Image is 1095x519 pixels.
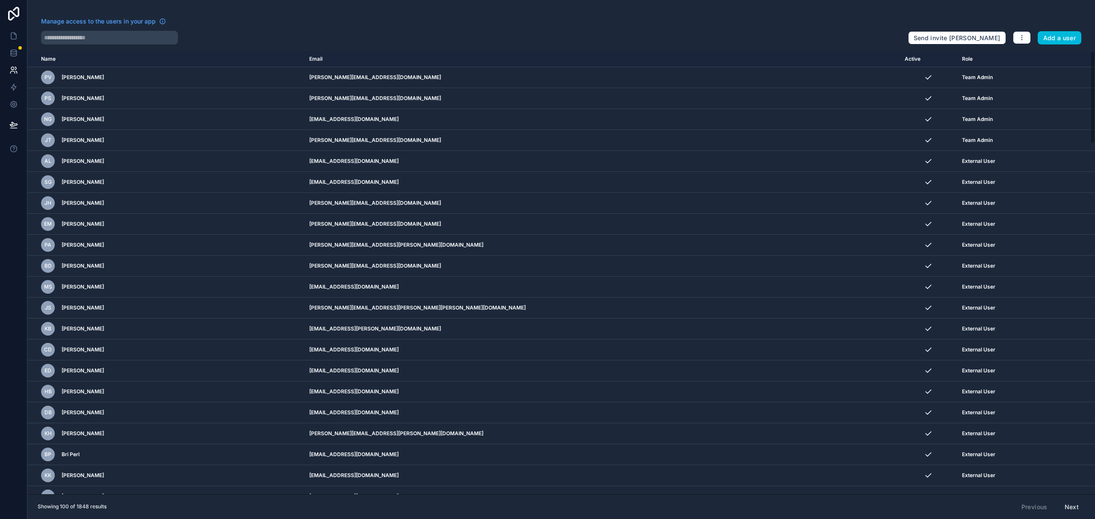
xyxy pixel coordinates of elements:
[962,179,995,186] span: External User
[304,486,900,507] td: [EMAIL_ADDRESS][DOMAIN_NAME]
[962,346,995,353] span: External User
[304,465,900,486] td: [EMAIL_ADDRESS][DOMAIN_NAME]
[62,430,104,437] span: [PERSON_NAME]
[62,493,104,500] span: [PERSON_NAME]
[304,51,900,67] th: Email
[44,409,52,416] span: DB
[304,444,900,465] td: [EMAIL_ADDRESS][DOMAIN_NAME]
[44,472,51,479] span: KK
[304,339,900,360] td: [EMAIL_ADDRESS][DOMAIN_NAME]
[44,74,52,81] span: PV
[962,242,995,248] span: External User
[962,325,995,332] span: External User
[304,193,900,214] td: [PERSON_NAME][EMAIL_ADDRESS][DOMAIN_NAME]
[62,221,104,227] span: [PERSON_NAME]
[304,360,900,381] td: [EMAIL_ADDRESS][DOMAIN_NAME]
[962,430,995,437] span: External User
[962,74,993,81] span: Team Admin
[44,200,51,206] span: JH
[62,409,104,416] span: [PERSON_NAME]
[962,472,995,479] span: External User
[62,304,104,311] span: [PERSON_NAME]
[62,367,104,374] span: [PERSON_NAME]
[304,88,900,109] td: [PERSON_NAME][EMAIL_ADDRESS][DOMAIN_NAME]
[44,367,51,374] span: ED
[900,51,957,67] th: Active
[62,95,104,102] span: [PERSON_NAME]
[1059,500,1085,514] button: Next
[304,402,900,423] td: [EMAIL_ADDRESS][DOMAIN_NAME]
[962,388,995,395] span: External User
[62,242,104,248] span: [PERSON_NAME]
[62,158,104,165] span: [PERSON_NAME]
[962,262,995,269] span: External User
[304,67,900,88] td: [PERSON_NAME][EMAIL_ADDRESS][DOMAIN_NAME]
[962,283,995,290] span: External User
[304,423,900,444] td: [PERSON_NAME][EMAIL_ADDRESS][PERSON_NAME][DOMAIN_NAME]
[44,221,52,227] span: EM
[62,137,104,144] span: [PERSON_NAME]
[62,74,104,81] span: [PERSON_NAME]
[62,283,104,290] span: [PERSON_NAME]
[45,137,51,144] span: JT
[44,346,52,353] span: CD
[304,256,900,277] td: [PERSON_NAME][EMAIL_ADDRESS][DOMAIN_NAME]
[62,388,104,395] span: [PERSON_NAME]
[304,172,900,193] td: [EMAIL_ADDRESS][DOMAIN_NAME]
[62,116,104,123] span: [PERSON_NAME]
[27,51,1095,494] div: scrollable content
[44,325,51,332] span: KB
[62,262,104,269] span: [PERSON_NAME]
[304,214,900,235] td: [PERSON_NAME][EMAIL_ADDRESS][DOMAIN_NAME]
[44,242,51,248] span: PA
[962,451,995,458] span: External User
[44,430,52,437] span: KH
[908,31,1006,45] button: Send invite [PERSON_NAME]
[44,158,51,165] span: AL
[304,235,900,256] td: [PERSON_NAME][EMAIL_ADDRESS][PERSON_NAME][DOMAIN_NAME]
[44,493,52,500] span: AB
[304,109,900,130] td: [EMAIL_ADDRESS][DOMAIN_NAME]
[41,17,156,26] span: Manage access to the users in your app
[44,95,51,102] span: PS
[304,298,900,318] td: [PERSON_NAME][EMAIL_ADDRESS][PERSON_NAME][PERSON_NAME][DOMAIN_NAME]
[44,116,52,123] span: NG
[45,304,51,311] span: JS
[44,179,52,186] span: SG
[962,493,995,500] span: External User
[304,277,900,298] td: [EMAIL_ADDRESS][DOMAIN_NAME]
[62,346,104,353] span: [PERSON_NAME]
[44,388,52,395] span: HB
[304,381,900,402] td: [EMAIL_ADDRESS][DOMAIN_NAME]
[41,17,166,26] a: Manage access to the users in your app
[1038,31,1082,45] button: Add a user
[62,451,80,458] span: Bri Perl
[962,409,995,416] span: External User
[62,472,104,479] span: [PERSON_NAME]
[27,51,304,67] th: Name
[962,200,995,206] span: External User
[44,262,52,269] span: BD
[962,95,993,102] span: Team Admin
[962,116,993,123] span: Team Admin
[38,503,107,510] span: Showing 100 of 1848 results
[962,304,995,311] span: External User
[62,200,104,206] span: [PERSON_NAME]
[62,179,104,186] span: [PERSON_NAME]
[962,137,993,144] span: Team Admin
[957,51,1053,67] th: Role
[44,451,51,458] span: BP
[304,318,900,339] td: [EMAIL_ADDRESS][PERSON_NAME][DOMAIN_NAME]
[44,283,52,290] span: MS
[62,325,104,332] span: [PERSON_NAME]
[962,221,995,227] span: External User
[962,158,995,165] span: External User
[304,130,900,151] td: [PERSON_NAME][EMAIL_ADDRESS][DOMAIN_NAME]
[304,151,900,172] td: [EMAIL_ADDRESS][DOMAIN_NAME]
[962,367,995,374] span: External User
